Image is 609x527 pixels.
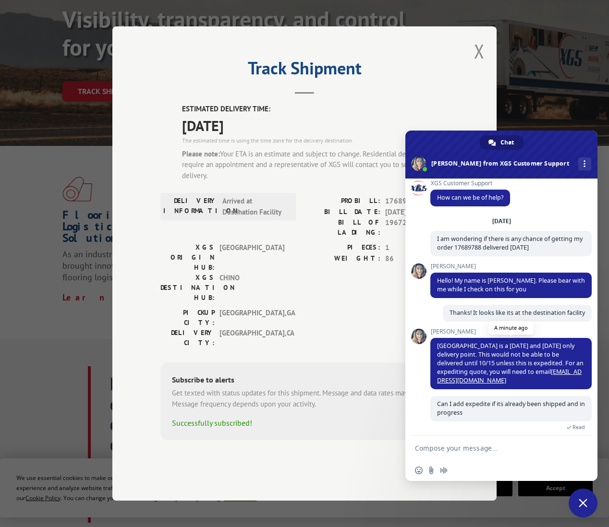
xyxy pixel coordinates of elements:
span: Thanks! It looks like its at the destination facility [450,309,585,317]
label: BILL OF LADING: [304,217,380,238]
span: [PERSON_NAME] [430,263,592,270]
strong: Please note: [182,149,220,158]
label: XGS DESTINATION HUB: [160,273,215,303]
span: Audio message [440,467,448,474]
label: WEIGHT: [304,253,380,264]
textarea: Compose your message... [415,444,567,453]
span: 196726 [385,217,449,238]
span: [GEOGRAPHIC_DATA] [219,242,284,273]
span: [GEOGRAPHIC_DATA] , CA [219,328,284,348]
div: [DATE] [492,218,511,224]
span: Arrived at Destination Facility [222,196,287,217]
div: The estimated time is using the time zone for the delivery destination. [182,136,449,144]
button: Close modal [474,38,485,64]
span: How can we be of help? [437,193,503,202]
span: [DATE] [182,114,449,136]
div: Your ETA is an estimate and subject to change. Residential deliveries require an appointment and ... [182,148,449,181]
a: [EMAIL_ADDRESS][DOMAIN_NAME] [437,368,582,384]
label: BILL DATE: [304,206,380,217]
div: Close chat [569,489,597,517]
span: CHINO [219,273,284,303]
span: XGS Customer Support [430,180,510,187]
div: Chat [480,135,524,150]
div: More channels [578,157,591,170]
span: [PERSON_NAME] [430,328,592,335]
label: PIECES: [304,242,380,253]
label: DELIVERY CITY: [160,328,215,348]
span: [GEOGRAPHIC_DATA] is a [DATE] and [DATE] only delivery point. This would not be able to be delive... [437,342,584,384]
span: 1 [385,242,449,253]
div: Subscribe to alerts [172,374,437,388]
span: [GEOGRAPHIC_DATA] , GA [219,308,284,328]
span: I am wondering if there is any chance of getting my order 17689788 delivered [DATE] [437,235,583,252]
label: PROBILL: [304,196,380,207]
span: Insert an emoji [415,467,423,474]
label: PICKUP CITY: [160,308,215,328]
span: Hello! My name is [PERSON_NAME]. Please bear with me while I check on this for you [437,276,585,293]
div: Get texted with status updates for this shipment. Message and data rates may apply. Message frequ... [172,388,437,409]
span: 86 [385,253,449,264]
span: [DATE] [385,206,449,217]
label: XGS ORIGIN HUB: [160,242,215,273]
label: ESTIMATED DELIVERY TIME: [182,104,449,115]
h2: Track Shipment [160,61,449,80]
div: Successfully subscribed! [172,417,437,429]
span: Chat [500,135,514,150]
span: 17689788 [385,196,449,207]
span: Read [572,424,585,431]
span: Send a file [427,467,435,474]
label: DELIVERY INFORMATION: [163,196,218,217]
span: Can I add expedite if its already been shipped and in progress [437,400,585,417]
